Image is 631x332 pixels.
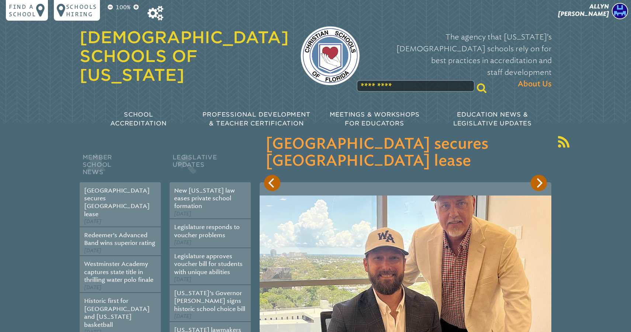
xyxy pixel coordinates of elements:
a: New [US_STATE] law eases private school formation [174,187,235,210]
a: Historic first for [GEOGRAPHIC_DATA] and [US_STATE] basketball [84,297,150,328]
span: [DATE] [84,284,101,291]
span: About Us [518,78,552,90]
img: csf-logo-web-colors.png [301,26,360,85]
h2: Member School News [80,152,161,182]
a: [GEOGRAPHIC_DATA] secures [GEOGRAPHIC_DATA] lease [84,187,150,218]
span: [DATE] [174,211,191,217]
span: Allyn [PERSON_NAME] [558,3,609,17]
span: [DATE] [174,276,191,283]
a: Westminster Academy captures state title in thrilling water polo finale [84,260,153,283]
span: Meetings & Workshops for Educators [330,111,420,127]
a: [US_STATE]’s Governor [PERSON_NAME] signs historic school choice bill [174,290,245,312]
p: Schools Hiring [66,3,97,18]
span: [DATE] [84,218,101,225]
button: Previous [264,175,280,191]
p: 100% [114,3,132,12]
p: Find a school [9,3,36,18]
p: The agency that [US_STATE]’s [DEMOGRAPHIC_DATA] schools rely on for best practices in accreditati... [371,31,552,90]
a: Legislature approves voucher bill for students with unique abilities [174,253,243,276]
h3: [GEOGRAPHIC_DATA] secures [GEOGRAPHIC_DATA] lease [266,136,545,170]
span: Education News & Legislative Updates [453,111,532,127]
span: [DATE] [174,239,191,246]
span: School Accreditation [110,111,166,127]
button: Next [531,175,547,191]
a: Redeemer’s Advanced Band wins superior rating [84,232,155,246]
a: [DEMOGRAPHIC_DATA] Schools of [US_STATE] [80,28,289,84]
span: Professional Development & Teacher Certification [202,111,310,127]
span: [DATE] [84,248,101,254]
span: [DATE] [174,313,191,319]
a: Legislature responds to voucher problems [174,224,240,238]
h2: Legislative Updates [170,152,251,182]
img: a54426be94052344887f6ad0d596e897 [612,3,628,19]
